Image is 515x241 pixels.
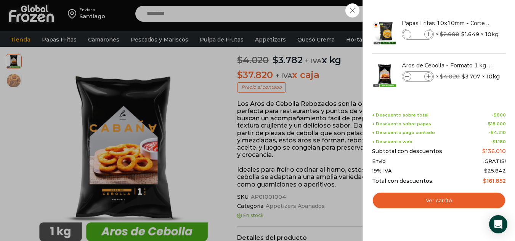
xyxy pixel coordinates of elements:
bdi: 4.020 [440,73,460,80]
span: × × 10kg [436,71,500,82]
span: $ [482,148,486,155]
bdi: 3.707 [462,73,480,80]
bdi: 136.010 [482,148,506,155]
bdi: 18.000 [488,121,506,126]
span: 19% IVA [372,168,392,174]
span: - [491,139,506,144]
bdi: 1.649 [461,30,479,38]
div: Open Intercom Messenger [489,215,507,233]
span: + Descuento sobre papas [372,121,431,126]
span: + Descuento sobre total [372,113,428,118]
span: $ [483,177,486,184]
span: $ [494,112,497,118]
span: + Descuento web [372,139,412,144]
span: Total con descuentos: [372,178,433,184]
a: Ver carrito [372,192,506,209]
span: 25.842 [484,168,506,174]
span: $ [461,30,465,38]
bdi: 4.210 [491,130,506,135]
input: Product quantity [412,30,424,38]
span: $ [462,73,465,80]
span: $ [493,139,496,144]
span: $ [491,130,494,135]
bdi: 2.000 [440,31,459,38]
span: ¡GRATIS! [483,158,506,164]
bdi: 800 [494,112,506,118]
span: $ [440,31,443,38]
span: × × 10kg [436,29,499,40]
bdi: 1.180 [493,139,506,144]
a: Papas Fritas 10x10mm - Corte Bastón - Caja 10 kg [402,19,493,27]
span: - [492,113,506,118]
span: $ [440,73,443,80]
input: Product quantity [412,72,424,81]
span: Subtotal con descuentos [372,148,442,155]
bdi: 161.852 [483,177,506,184]
span: - [489,130,506,135]
span: $ [488,121,491,126]
span: Envío [372,158,386,164]
span: $ [484,168,488,174]
a: Aros de Cebolla - Formato 1 kg - Caja 10 kg [402,61,493,70]
span: + Descuento pago contado [372,130,435,135]
span: - [486,121,506,126]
